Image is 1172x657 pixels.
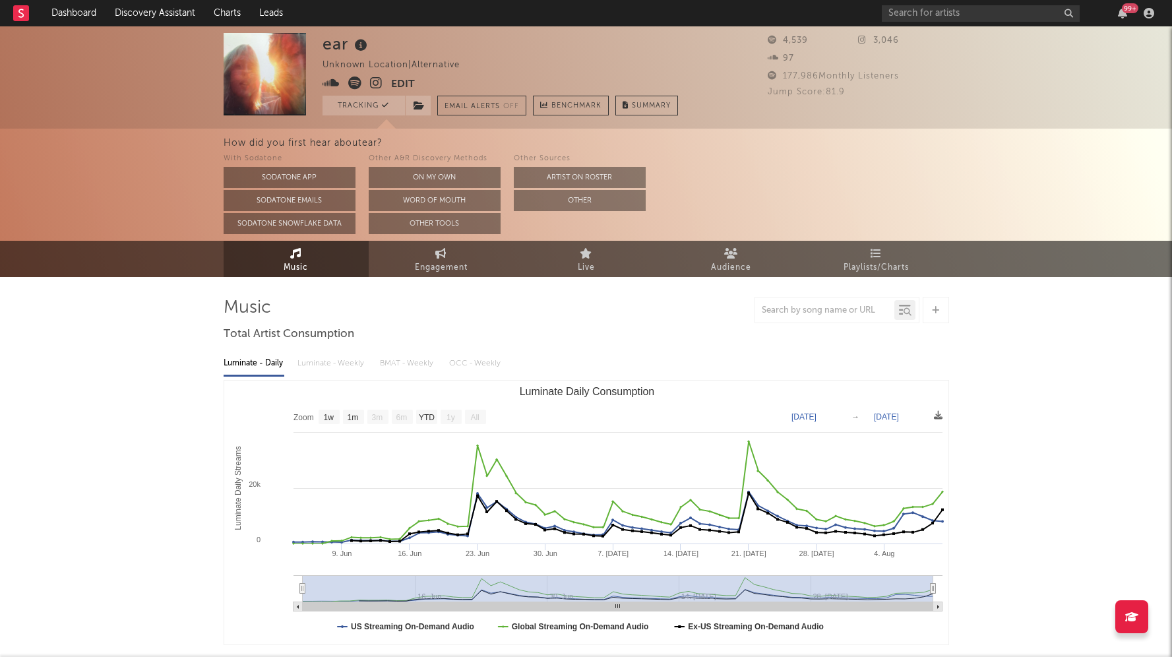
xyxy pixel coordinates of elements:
[369,241,514,277] a: Engagement
[323,57,475,73] div: Unknown Location | Alternative
[347,413,358,422] text: 1m
[659,241,804,277] a: Audience
[323,413,334,422] text: 1w
[256,536,260,544] text: 0
[371,413,383,422] text: 3m
[514,151,646,167] div: Other Sources
[755,305,894,316] input: Search by song name or URL
[533,96,609,115] a: Benchmark
[398,549,421,557] text: 16. Jun
[465,549,489,557] text: 23. Jun
[663,549,698,557] text: 14. [DATE]
[844,260,909,276] span: Playlists/Charts
[447,413,455,422] text: 1y
[503,103,519,110] em: Off
[768,88,845,96] span: Jump Score: 81.9
[470,413,479,422] text: All
[224,190,355,211] button: Sodatone Emails
[332,549,352,557] text: 9. Jun
[578,260,595,276] span: Live
[851,412,859,422] text: →
[711,260,751,276] span: Audience
[598,549,629,557] text: 7. [DATE]
[369,167,501,188] button: On My Own
[369,213,501,234] button: Other Tools
[351,622,474,631] text: US Streaming On-Demand Audio
[224,352,284,375] div: Luminate - Daily
[415,260,468,276] span: Engagement
[323,33,371,55] div: ear
[437,96,526,115] button: Email AlertsOff
[514,167,646,188] button: Artist on Roster
[418,413,434,422] text: YTD
[874,549,894,557] text: 4. Aug
[731,549,766,557] text: 21. [DATE]
[369,190,501,211] button: Word Of Mouth
[514,241,659,277] a: Live
[511,622,648,631] text: Global Streaming On-Demand Audio
[791,412,817,422] text: [DATE]
[249,480,261,488] text: 20k
[768,54,794,63] span: 97
[768,36,808,45] span: 4,539
[533,549,557,557] text: 30. Jun
[391,77,415,93] button: Edit
[224,151,355,167] div: With Sodatone
[224,241,369,277] a: Music
[224,381,949,644] svg: Luminate Daily Consumption
[1122,3,1138,13] div: 99 +
[293,413,314,422] text: Zoom
[799,549,834,557] text: 28. [DATE]
[874,412,899,422] text: [DATE]
[858,36,899,45] span: 3,046
[768,72,899,80] span: 177,986 Monthly Listeners
[514,190,646,211] button: Other
[615,96,678,115] button: Summary
[224,167,355,188] button: Sodatone App
[224,213,355,234] button: Sodatone Snowflake Data
[804,241,949,277] a: Playlists/Charts
[224,327,354,342] span: Total Artist Consumption
[233,446,242,530] text: Luminate Daily Streams
[519,386,654,397] text: Luminate Daily Consumption
[396,413,407,422] text: 6m
[323,96,405,115] button: Tracking
[688,622,824,631] text: Ex-US Streaming On-Demand Audio
[882,5,1080,22] input: Search for artists
[1118,8,1127,18] button: 99+
[369,151,501,167] div: Other A&R Discovery Methods
[632,102,671,109] span: Summary
[284,260,308,276] span: Music
[551,98,601,114] span: Benchmark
